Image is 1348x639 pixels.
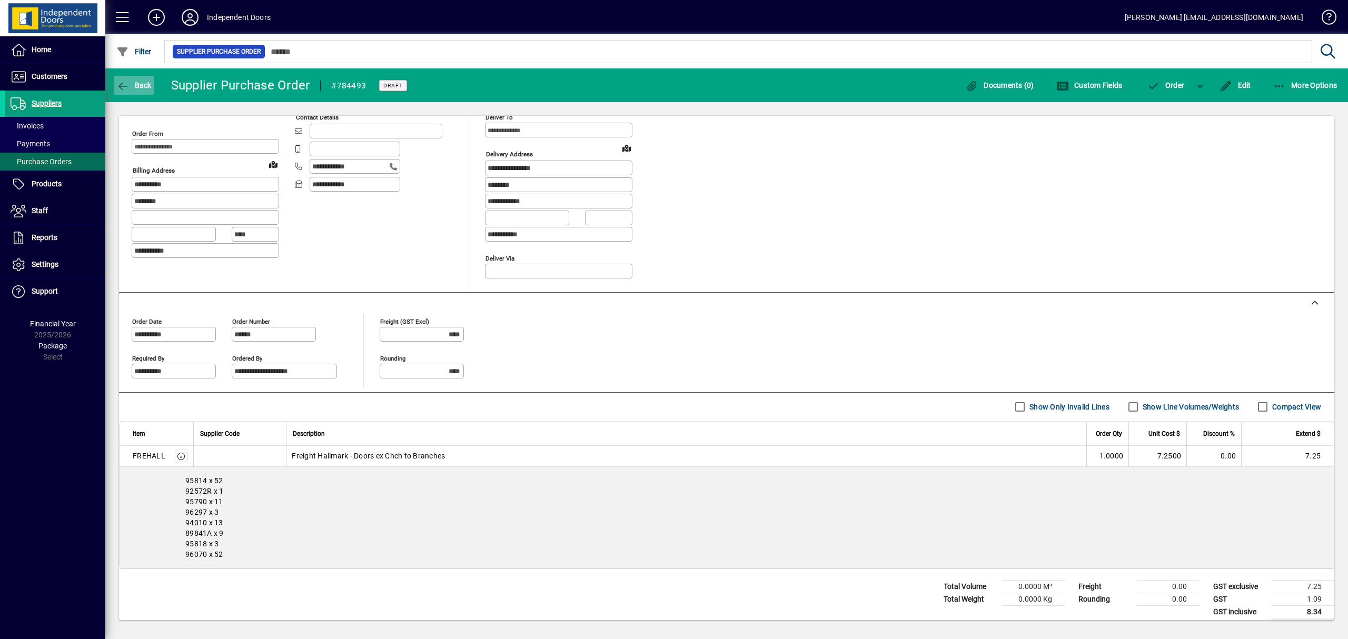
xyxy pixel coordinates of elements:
[5,225,105,251] a: Reports
[1136,580,1200,593] td: 0.00
[120,467,1334,568] div: 95814 x 52 92572R x 1 95790 x 11 96297 x 3 94010 x 13 89841A x 9 95818 x 3 96070 x 52
[30,319,76,328] span: Financial Year
[938,593,1002,605] td: Total Weight
[1002,580,1065,593] td: 0.0000 M³
[1220,81,1251,89] span: Edit
[5,278,105,305] a: Support
[1054,76,1125,95] button: Custom Fields
[618,139,635,156] a: View on map
[5,117,105,135] a: Invoices
[292,451,445,461] span: Freight Hallmark - Doors ex Chch to Branches
[32,233,57,242] span: Reports
[1296,428,1321,440] span: Extend $
[383,82,403,89] span: Draft
[11,157,72,166] span: Purchase Orders
[1314,2,1335,36] a: Knowledge Base
[32,179,62,188] span: Products
[232,317,270,325] mat-label: Order number
[132,130,163,137] mat-label: Order from
[1271,593,1334,605] td: 1.09
[1073,580,1136,593] td: Freight
[32,45,51,54] span: Home
[1125,9,1303,26] div: [PERSON_NAME] [EMAIL_ADDRESS][DOMAIN_NAME]
[32,287,58,295] span: Support
[1141,402,1239,412] label: Show Line Volumes/Weights
[1142,76,1190,95] button: Order
[38,342,67,350] span: Package
[1270,402,1321,412] label: Compact View
[1203,428,1235,440] span: Discount %
[1271,605,1334,618] td: 8.34
[293,428,325,440] span: Description
[1136,593,1200,605] td: 0.00
[114,42,154,61] button: Filter
[1186,446,1241,467] td: 0.00
[116,47,152,56] span: Filter
[1208,605,1271,618] td: GST inclusive
[485,114,513,121] mat-label: Deliver To
[116,81,152,89] span: Back
[32,72,67,81] span: Customers
[171,77,310,94] div: Supplier Purchase Order
[1027,402,1109,412] label: Show Only Invalid Lines
[380,317,429,325] mat-label: Freight (GST excl)
[938,580,1002,593] td: Total Volume
[380,354,405,362] mat-label: Rounding
[173,8,207,27] button: Profile
[1096,428,1122,440] span: Order Qty
[5,198,105,224] a: Staff
[133,428,145,440] span: Item
[1148,428,1180,440] span: Unit Cost $
[177,46,261,57] span: Supplier Purchase Order
[331,77,366,94] div: #784493
[132,354,164,362] mat-label: Required by
[105,76,163,95] app-page-header-button: Back
[963,76,1037,95] button: Documents (0)
[32,206,48,215] span: Staff
[114,76,154,95] button: Back
[11,139,50,148] span: Payments
[1208,593,1271,605] td: GST
[1086,446,1128,467] td: 1.0000
[232,354,262,362] mat-label: Ordered by
[966,81,1034,89] span: Documents (0)
[5,171,105,197] a: Products
[1056,81,1123,89] span: Custom Fields
[32,99,62,107] span: Suppliers
[1271,580,1334,593] td: 7.25
[5,135,105,153] a: Payments
[11,122,44,130] span: Invoices
[1208,580,1271,593] td: GST exclusive
[1273,81,1337,89] span: More Options
[1241,446,1334,467] td: 7.25
[200,428,240,440] span: Supplier Code
[5,153,105,171] a: Purchase Orders
[1073,593,1136,605] td: Rounding
[265,156,282,173] a: View on map
[1217,76,1254,95] button: Edit
[485,254,514,262] mat-label: Deliver via
[5,64,105,90] a: Customers
[1271,76,1340,95] button: More Options
[140,8,173,27] button: Add
[5,37,105,63] a: Home
[133,451,165,461] div: FREHALL
[207,9,271,26] div: Independent Doors
[5,252,105,278] a: Settings
[132,317,162,325] mat-label: Order date
[1002,593,1065,605] td: 0.0000 Kg
[1128,446,1186,467] td: 7.2500
[32,260,58,268] span: Settings
[1147,81,1184,89] span: Order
